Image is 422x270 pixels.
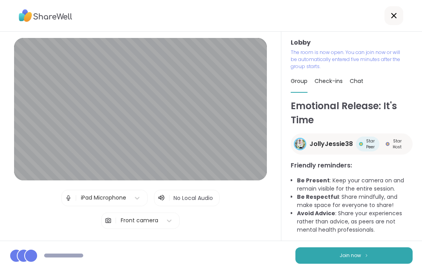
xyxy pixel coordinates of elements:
[173,194,213,202] span: No Local Audio
[295,139,305,149] img: JollyJessie38
[97,235,184,252] button: Test speaker and microphone
[297,209,335,217] b: Avoid Advice
[297,176,413,193] li: : Keep your camera on and remain visible for the entire session.
[391,138,403,150] span: Star Host
[359,142,363,146] img: Star Peer
[291,38,413,47] h3: Lobby
[291,49,403,70] p: The room is now open. You can join now or will be automatically entered five minutes after the gr...
[75,190,77,206] span: |
[297,193,413,209] li: : Share mindfully, and make space for everyone to share!
[115,213,117,229] span: |
[81,194,126,202] div: iPad Microphone
[295,247,413,264] button: Join now
[365,138,376,150] span: Star Peer
[168,193,170,203] span: |
[340,252,361,259] span: Join now
[309,139,353,149] span: JollyJessie38
[291,161,413,170] h3: Friendly reminders:
[19,7,72,25] img: ShareWell Logo
[297,176,330,184] b: Be Present
[291,99,413,127] h1: Emotional Release: It's Time
[291,133,413,155] a: JollyJessie38JollyJessie38Star PeerStar PeerStar HostStar Host
[65,190,72,206] img: Microphone
[297,193,339,201] b: Be Respectful
[291,77,308,85] span: Group
[386,142,390,146] img: Star Host
[315,77,343,85] span: Check-ins
[297,209,413,234] li: : Share your experiences rather than advice, as peers are not mental health professionals.
[350,77,363,85] span: Chat
[100,240,181,247] span: Test speaker and microphone
[121,216,158,225] div: Front camera
[364,253,369,257] img: ShareWell Logomark
[105,213,112,229] img: Camera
